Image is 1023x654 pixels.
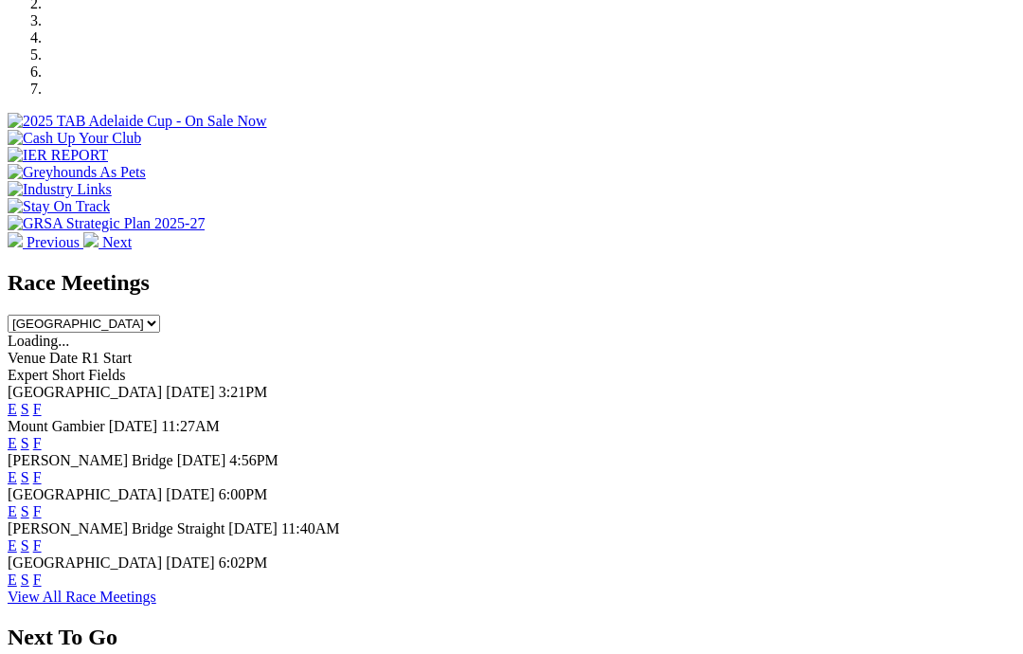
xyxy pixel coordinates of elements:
span: Next [102,234,132,250]
span: 11:40AM [281,520,340,536]
a: F [33,537,42,554]
span: Expert [8,367,48,383]
span: Venue [8,350,45,366]
a: S [21,537,29,554]
a: Previous [8,234,83,250]
a: F [33,572,42,588]
span: 6:02PM [219,554,268,571]
span: Fields [88,367,125,383]
a: F [33,503,42,519]
span: [DATE] [109,418,158,434]
span: [GEOGRAPHIC_DATA] [8,554,162,571]
span: R1 Start [81,350,132,366]
img: IER REPORT [8,147,108,164]
a: E [8,537,17,554]
span: Loading... [8,333,69,349]
span: 11:27AM [161,418,220,434]
a: E [8,572,17,588]
img: chevron-left-pager-white.svg [8,232,23,247]
span: [DATE] [166,384,215,400]
span: [DATE] [177,452,226,468]
span: 4:56PM [229,452,278,468]
a: S [21,503,29,519]
a: F [33,469,42,485]
a: S [21,572,29,588]
span: 3:21PM [219,384,268,400]
span: [PERSON_NAME] Bridge [8,452,173,468]
img: Stay On Track [8,198,110,215]
span: Date [49,350,78,366]
span: 6:00PM [219,486,268,502]
img: Cash Up Your Club [8,130,141,147]
span: [PERSON_NAME] Bridge Straight [8,520,224,536]
a: Next [83,234,132,250]
a: E [8,401,17,417]
a: S [21,469,29,485]
img: GRSA Strategic Plan 2025-27 [8,215,205,232]
span: Short [52,367,85,383]
a: View All Race Meetings [8,589,156,605]
span: [GEOGRAPHIC_DATA] [8,486,162,502]
span: [DATE] [166,554,215,571]
span: [DATE] [166,486,215,502]
span: [GEOGRAPHIC_DATA] [8,384,162,400]
img: chevron-right-pager-white.svg [83,232,99,247]
span: [DATE] [228,520,278,536]
h2: Next To Go [8,625,1015,650]
span: Mount Gambier [8,418,105,434]
h2: Race Meetings [8,270,1015,296]
a: S [21,401,29,417]
a: S [21,435,29,451]
img: Industry Links [8,181,112,198]
a: F [33,435,42,451]
a: E [8,503,17,519]
span: Previous [27,234,80,250]
img: Greyhounds As Pets [8,164,146,181]
a: F [33,401,42,417]
a: E [8,469,17,485]
a: E [8,435,17,451]
img: 2025 TAB Adelaide Cup - On Sale Now [8,113,267,130]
